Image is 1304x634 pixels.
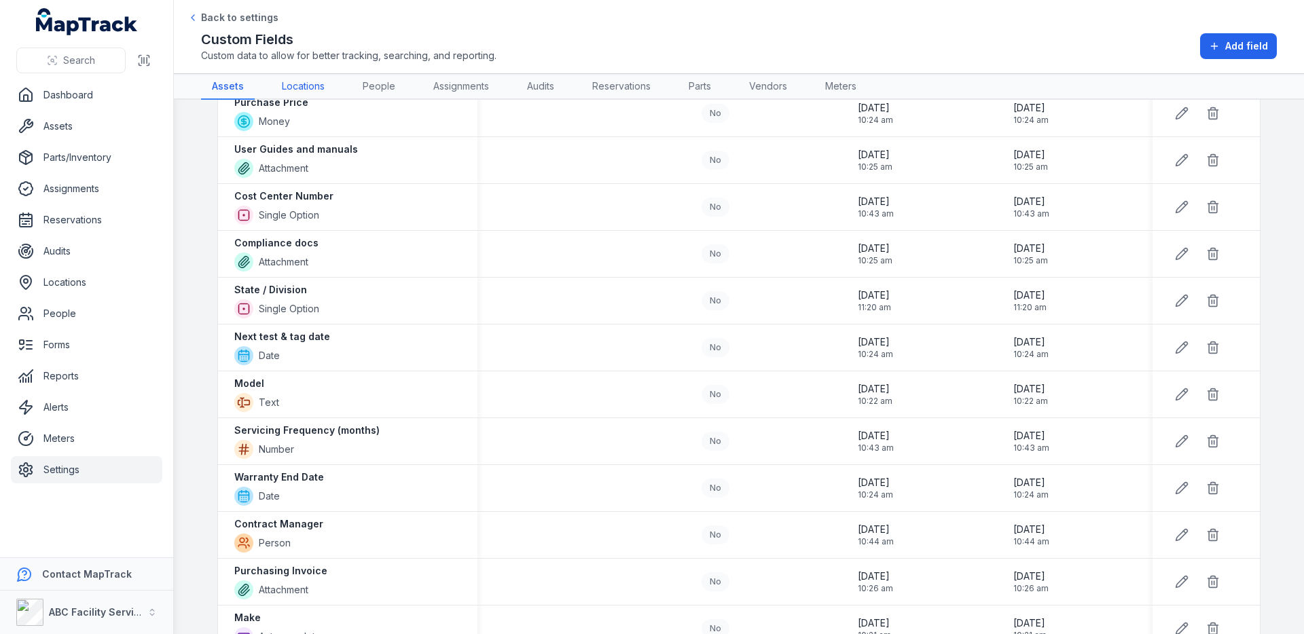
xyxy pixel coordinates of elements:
span: [DATE] [858,476,893,489]
span: 11:20 am [858,302,891,313]
a: People [11,300,162,327]
span: Date [259,349,280,362]
span: 10:25 am [1013,162,1048,172]
span: [DATE] [1013,429,1049,443]
strong: State / Division [234,283,307,297]
button: Add field [1200,33,1277,59]
div: No [702,291,729,310]
time: 27/01/2025, 10:43:46 am [858,429,894,453]
span: [DATE] [1013,476,1049,489]
span: 10:25 am [1013,255,1048,266]
time: 27/01/2025, 10:44:27 am [858,523,894,547]
a: Back to settings [187,11,278,24]
strong: ABC Facility Services [49,606,151,618]
span: 10:44 am [1013,536,1049,547]
strong: Warranty End Date [234,470,324,484]
a: Audits [516,74,565,100]
strong: Purchase Price [234,96,308,109]
time: 27/01/2025, 10:26:01 am [1013,570,1049,594]
time: 27/01/2025, 10:24:32 am [1013,335,1049,360]
a: Vendors [738,74,798,100]
time: 27/01/2025, 10:25:51 am [1013,242,1048,266]
span: Attachment [259,162,308,175]
span: [DATE] [858,382,892,396]
span: [DATE] [1013,382,1048,396]
span: 10:24 am [1013,115,1049,126]
span: Single Option [259,208,319,222]
strong: Servicing Frequency (months) [234,424,380,437]
strong: Contact MapTrack [42,568,132,580]
span: Text [259,396,279,409]
a: Meters [11,425,162,452]
a: MapTrack [36,8,138,35]
span: Date [259,489,280,503]
span: 10:25 am [858,162,892,172]
span: [DATE] [1013,523,1049,536]
span: [DATE] [858,616,891,630]
span: 10:24 am [858,489,893,500]
h2: Custom Fields [201,30,496,49]
span: [DATE] [1013,288,1047,302]
time: 27/01/2025, 10:43:46 am [1013,429,1049,453]
span: 10:24 am [1013,349,1049,360]
span: 10:22 am [1013,396,1048,407]
time: 27/01/2025, 10:22:10 am [858,382,892,407]
a: Assignments [422,74,500,100]
a: Reports [11,362,162,390]
span: [DATE] [1013,148,1048,162]
strong: Make [234,611,261,624]
span: [DATE] [1013,616,1047,630]
span: 10:43 am [1013,443,1049,453]
span: [DATE] [858,242,892,255]
span: [DATE] [858,195,894,208]
span: Attachment [259,583,308,597]
time: 27/01/2025, 10:24:39 am [1013,101,1049,126]
time: 27/01/2025, 10:24:53 am [1013,476,1049,500]
div: No [702,244,729,263]
time: 27/01/2025, 10:44:27 am [1013,523,1049,547]
span: Custom data to allow for better tracking, searching, and reporting. [201,49,496,62]
a: People [352,74,406,100]
time: 27/01/2025, 10:25:51 am [858,242,892,266]
span: Single Option [259,302,319,316]
div: No [702,151,729,170]
span: 10:24 am [858,115,893,126]
span: [DATE] [1013,101,1049,115]
strong: Purchasing Invoice [234,564,327,578]
button: Search [16,48,126,73]
span: [DATE] [858,523,894,536]
span: [DATE] [858,429,894,443]
div: No [702,385,729,404]
time: 27/01/2025, 10:24:53 am [858,476,893,500]
span: [DATE] [1013,335,1049,349]
strong: Compliance docs [234,236,319,250]
a: Locations [271,74,336,100]
a: Settings [11,456,162,483]
span: Search [63,54,95,67]
strong: Model [234,377,264,390]
time: 27/01/2025, 10:43:06 am [858,195,894,219]
strong: User Guides and manuals [234,143,358,156]
span: Attachment [259,255,308,269]
a: Assets [11,113,162,140]
div: No [702,479,729,498]
a: Reservations [581,74,662,100]
time: 27/01/2025, 10:24:32 am [858,335,893,360]
a: Assets [201,74,255,100]
span: 10:43 am [858,443,894,453]
span: Number [259,443,294,456]
span: 10:24 am [1013,489,1049,500]
time: 27/01/2025, 10:24:39 am [858,101,893,126]
time: 27/01/2025, 10:26:01 am [858,570,893,594]
a: Parts/Inventory [11,144,162,171]
span: 10:44 am [858,536,894,547]
div: No [702,104,729,123]
a: Locations [11,269,162,296]
span: 10:22 am [858,396,892,407]
a: Audits [11,238,162,265]
time: 27/01/2025, 10:43:06 am [1013,195,1049,219]
span: 11:20 am [1013,302,1047,313]
strong: Cost Center Number [234,189,333,203]
span: Back to settings [201,11,278,24]
span: [DATE] [1013,242,1048,255]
